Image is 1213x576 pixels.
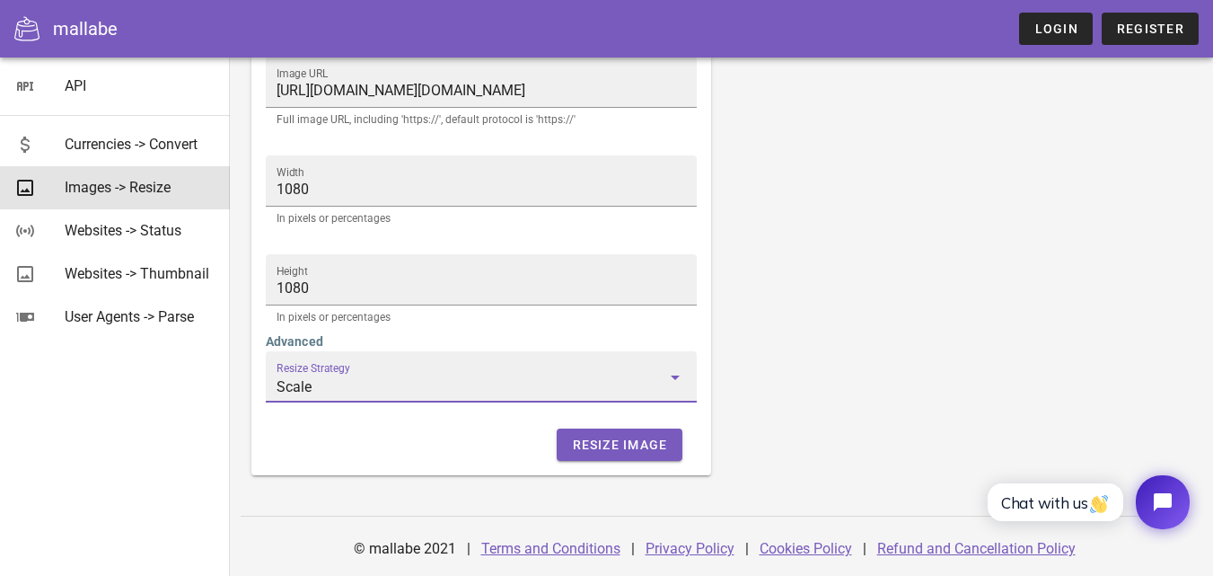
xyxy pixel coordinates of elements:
[277,312,686,323] div: In pixels or percentages
[646,540,734,557] a: Privacy Policy
[863,527,866,571] div: |
[877,540,1076,557] a: Refund and Cancellation Policy
[277,213,686,224] div: In pixels or percentages
[277,362,350,376] label: Resize Strategy
[571,438,667,452] span: Resize Image
[53,15,118,42] div: mallabe
[1102,13,1199,45] a: Register
[65,77,215,94] div: API
[277,166,304,180] label: Width
[481,540,620,557] a: Terms and Conditions
[745,527,749,571] div: |
[65,179,215,196] div: Images -> Resize
[467,527,470,571] div: |
[266,332,697,351] h4: Advanced
[968,460,1205,545] iframe: Tidio Chat
[343,527,467,571] div: © mallabe 2021
[65,308,215,325] div: User Agents -> Parse
[557,429,681,461] button: Resize Image
[1019,13,1092,45] a: Login
[277,265,308,279] label: Height
[1116,22,1184,36] span: Register
[65,222,215,239] div: Websites -> Status
[65,265,215,282] div: Websites -> Thumbnail
[65,136,215,153] div: Currencies -> Convert
[631,527,635,571] div: |
[277,114,686,125] div: Full image URL, including 'https://', default protocol is 'https://'
[277,67,329,81] label: Image URL
[1033,22,1077,36] span: Login
[760,540,852,557] a: Cookies Policy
